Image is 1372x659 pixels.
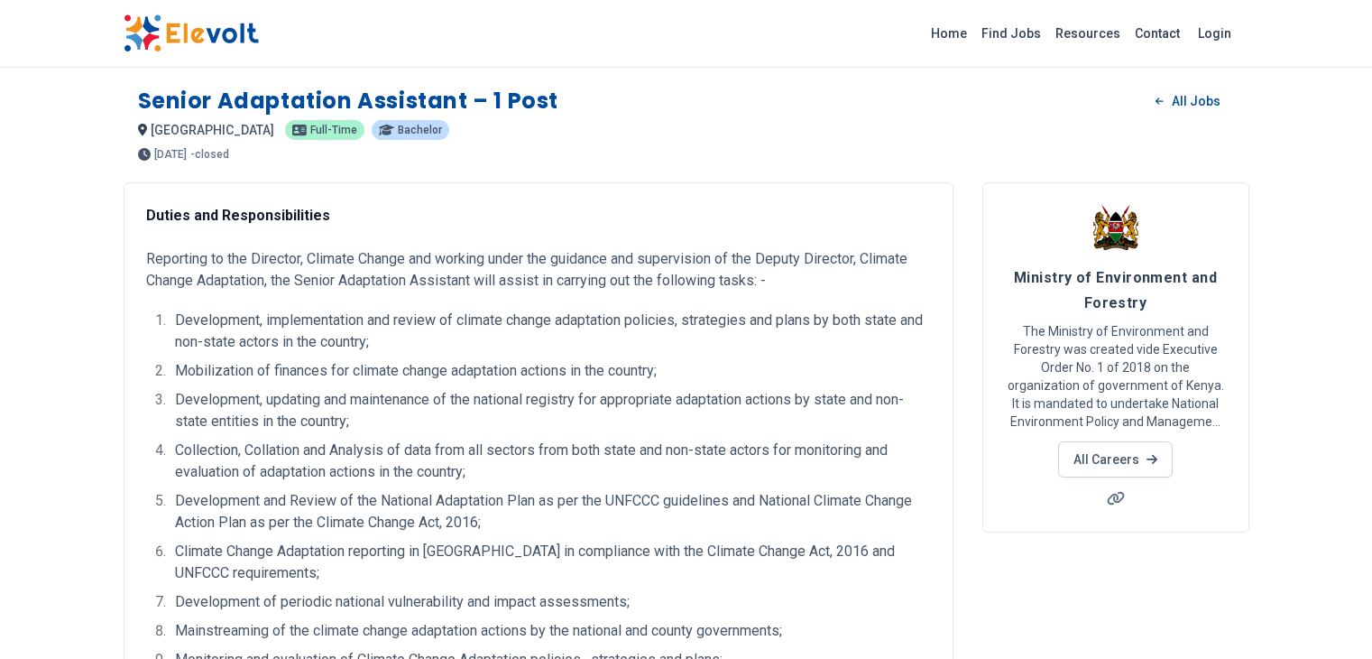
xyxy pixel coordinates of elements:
img: Ministry of Environment and Forestry [1093,205,1138,250]
a: Contact [1128,19,1187,48]
span: [DATE] [154,149,187,160]
span: Ministry of Environment and Forestry [1014,269,1217,311]
a: Home [924,19,974,48]
li: Development, updating and maintenance of the national registry for appropriate adaptation actions... [170,389,931,432]
p: Reporting to the Director, Climate Change and working under the guidance and supervision of the D... [146,205,931,292]
li: Development of periodic national vulnerability and impact assessments; [170,591,931,613]
li: Collection, Collation and Analysis of data from all sectors from both state and non-state actors ... [170,440,931,483]
a: All Jobs [1141,88,1234,115]
strong: Duties and Responsibilities [146,207,330,224]
img: Elevolt [124,14,259,52]
li: Mainstreaming of the climate change adaptation actions by the national and county governments; [170,620,931,642]
span: [GEOGRAPHIC_DATA] [151,123,274,137]
h1: Senior Adaptation Assistant – 1 Post [138,87,559,116]
a: Resources [1048,19,1128,48]
a: Login [1187,15,1242,51]
li: Climate Change Adaptation reporting in [GEOGRAPHIC_DATA] in compliance with the Climate Change Ac... [170,541,931,584]
li: Mobilization of finances for climate change adaptation actions in the country; [170,360,931,382]
a: Find Jobs [974,19,1048,48]
p: The Ministry of Environment and Forestry was created vide Executive Order No. 1 of 2018 on the or... [1005,322,1227,431]
span: bachelor [398,125,442,135]
li: Development and Review of the National Adaptation Plan as per the UNFCCC guidelines and National ... [170,490,931,534]
li: Development, implementation and review of climate change adaptation policies, strategies and plan... [170,310,931,353]
p: - closed [190,149,229,160]
a: All Careers [1058,441,1173,478]
span: full-time [310,125,357,135]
